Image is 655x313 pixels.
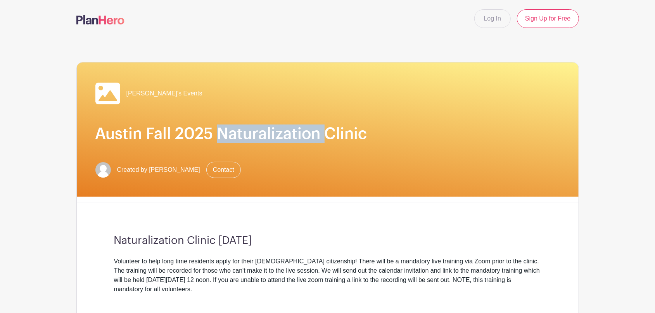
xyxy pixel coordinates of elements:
[114,257,541,294] div: Volunteer to help long time residents apply for their [DEMOGRAPHIC_DATA] citizenship! There will ...
[474,9,511,28] a: Log In
[126,89,202,98] span: [PERSON_NAME]'s Events
[95,162,111,178] img: default-ce2991bfa6775e67f084385cd625a349d9dcbb7a52a09fb2fda1e96e2d18dcdb.png
[117,165,200,175] span: Created by [PERSON_NAME]
[206,162,241,178] a: Contact
[517,9,579,28] a: Sign Up for Free
[95,125,560,143] h1: Austin Fall 2025 Naturalization Clinic
[76,15,124,24] img: logo-507f7623f17ff9eddc593b1ce0a138ce2505c220e1c5a4e2b4648c50719b7d32.svg
[114,234,541,247] h3: Naturalization Clinic [DATE]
